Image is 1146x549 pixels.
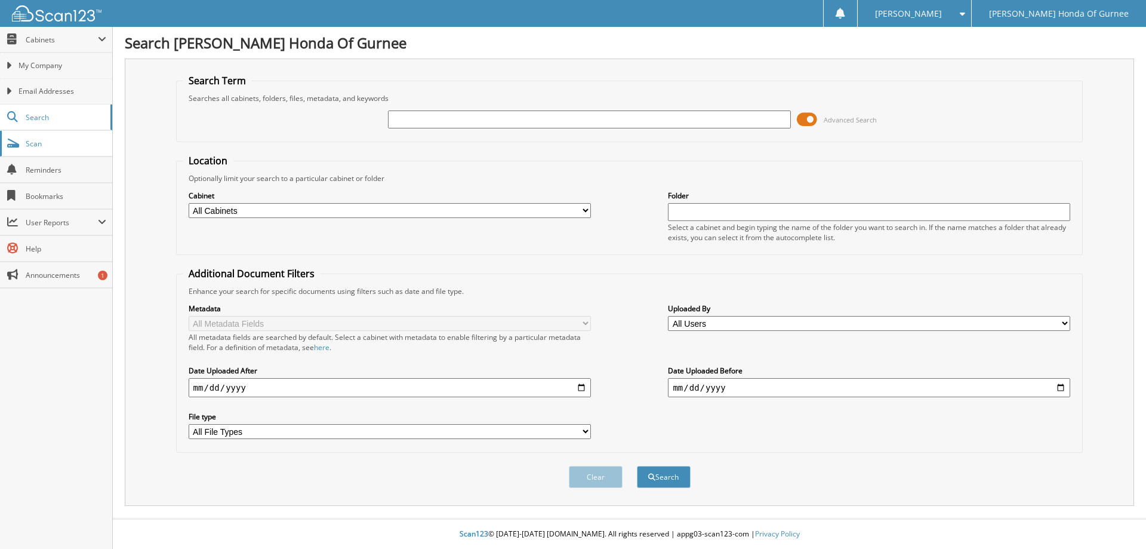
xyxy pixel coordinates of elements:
[668,303,1070,314] label: Uploaded By
[668,366,1070,376] label: Date Uploaded Before
[183,74,252,87] legend: Search Term
[755,529,800,539] a: Privacy Policy
[460,529,488,539] span: Scan123
[26,244,106,254] span: Help
[668,191,1070,201] label: Folder
[183,173,1077,183] div: Optionally limit your search to a particular cabinet or folder
[189,332,591,352] div: All metadata fields are searched by default. Select a cabinet with metadata to enable filtering b...
[183,286,1077,296] div: Enhance your search for specific documents using filters such as date and file type.
[26,35,98,45] span: Cabinets
[26,270,106,280] span: Announcements
[19,86,106,97] span: Email Addresses
[26,191,106,201] span: Bookmarks
[12,5,101,22] img: scan123-logo-white.svg
[875,10,942,17] span: [PERSON_NAME]
[569,466,623,488] button: Clear
[668,378,1070,397] input: end
[189,303,591,314] label: Metadata
[183,154,233,167] legend: Location
[26,112,104,122] span: Search
[19,60,106,71] span: My Company
[183,267,321,280] legend: Additional Document Filters
[189,366,591,376] label: Date Uploaded After
[637,466,691,488] button: Search
[26,139,106,149] span: Scan
[189,191,591,201] label: Cabinet
[314,342,329,352] a: here
[189,378,591,397] input: start
[668,222,1070,243] div: Select a cabinet and begin typing the name of the folder you want to search in. If the name match...
[26,217,98,228] span: User Reports
[989,10,1129,17] span: [PERSON_NAME] Honda Of Gurnee
[183,93,1077,103] div: Searches all cabinets, folders, files, metadata, and keywords
[1086,492,1146,549] iframe: Chat Widget
[26,165,106,175] span: Reminders
[98,271,107,280] div: 1
[125,33,1134,53] h1: Search [PERSON_NAME] Honda Of Gurnee
[189,412,591,422] label: File type
[113,520,1146,549] div: © [DATE]-[DATE] [DOMAIN_NAME]. All rights reserved | appg03-scan123-com |
[824,115,877,124] span: Advanced Search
